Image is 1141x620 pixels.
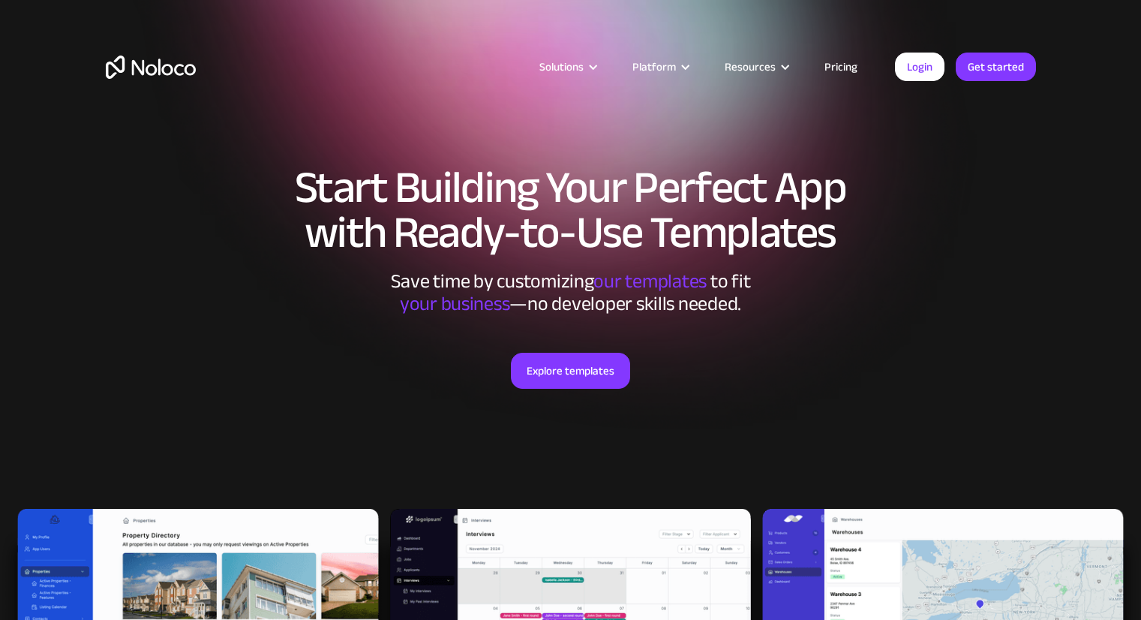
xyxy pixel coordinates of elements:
a: Explore templates [511,353,630,389]
div: Save time by customizing to fit ‍ —no developer skills needed. [346,270,796,315]
h1: Start Building Your Perfect App with Ready-to-Use Templates [106,165,1036,255]
div: Solutions [539,57,584,77]
span: your business [400,285,510,322]
div: Solutions [521,57,614,77]
div: Platform [614,57,706,77]
a: Get started [956,53,1036,81]
a: Pricing [806,57,876,77]
a: home [106,56,196,79]
div: Resources [706,57,806,77]
a: Login [895,53,944,81]
span: our templates [593,263,707,299]
div: Resources [725,57,776,77]
div: Platform [632,57,676,77]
